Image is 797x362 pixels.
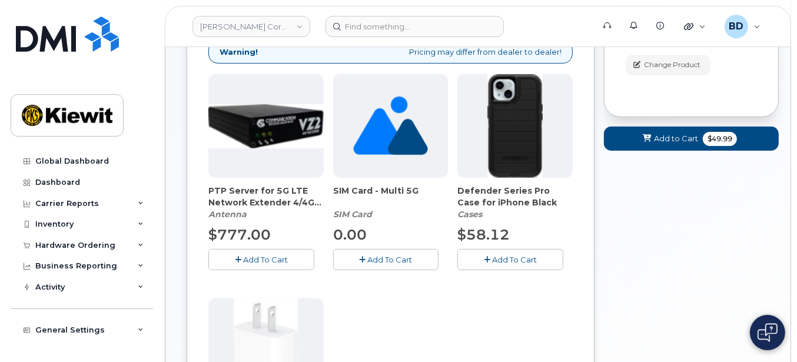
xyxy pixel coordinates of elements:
[208,104,324,148] img: Casa_Sysem.png
[208,185,324,220] div: PTP Server for 5G LTE Network Extender 4/4G LTE Network Extender 3
[457,249,563,270] button: Add To Cart
[492,255,537,264] span: Add To Cart
[353,74,428,178] img: no_image_found-2caef05468ed5679b831cfe6fc140e25e0c280774317ffc20a367ab7fd17291e.png
[604,127,779,151] button: Add to Cart $49.99
[208,185,324,208] span: PTP Server for 5G LTE Network Extender 4/4G LTE Network Extender 3
[703,132,737,146] span: $49.99
[192,16,310,37] a: Kiewit Corporation
[208,226,271,243] span: $777.00
[457,185,573,208] span: Defender Series Pro Case for iPhone Black
[243,255,288,264] span: Add To Cart
[220,47,258,58] strong: Warning!
[654,133,698,144] span: Add to Cart
[208,249,314,270] button: Add To Cart
[716,15,769,38] div: Barbara Dye
[208,209,247,220] em: Antenna
[333,185,449,208] span: SIM Card - Multi 5G
[729,19,743,34] span: BD
[333,185,449,220] div: SIM Card - Multi 5G
[333,249,439,270] button: Add To Cart
[487,74,543,178] img: defenderiphone14.png
[333,209,372,220] em: SIM Card
[457,185,573,220] div: Defender Series Pro Case for iPhone Black
[457,209,482,220] em: Cases
[208,40,573,64] div: Pricing may differ from dealer to dealer!
[457,226,510,243] span: $58.12
[758,323,778,342] img: Open chat
[644,59,700,70] span: Change Product
[333,226,367,243] span: 0.00
[676,15,714,38] div: Quicklinks
[626,55,710,75] button: Change Product
[326,16,504,37] input: Find something...
[367,255,412,264] span: Add To Cart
